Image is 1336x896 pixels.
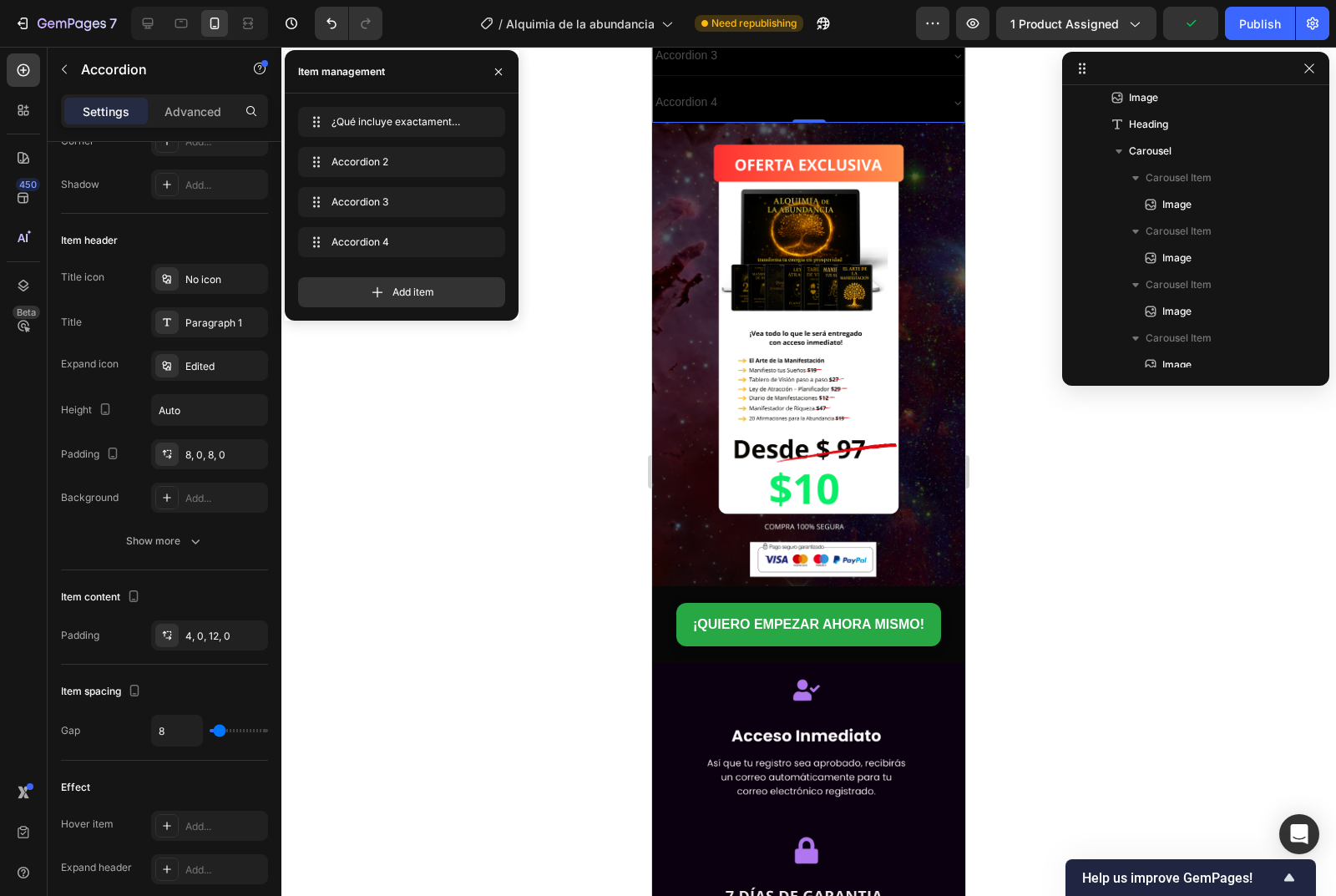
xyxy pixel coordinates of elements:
[185,272,264,287] div: No icon
[331,114,465,129] span: ¿Qué incluye exactamente el pack Alquimia de la Abundancia?
[1279,814,1319,854] div: Open Intercom Messenger
[13,306,40,319] div: Beta
[1129,143,1172,159] span: Carousel
[185,316,264,331] div: Paragraph 1
[506,15,655,33] span: Alquimia de la abundancia
[185,491,264,506] div: Add...
[1146,223,1212,240] span: Carousel Item
[61,233,118,248] div: Item header
[1162,250,1192,266] span: Image
[331,154,465,170] span: Accordion 2
[61,860,132,875] div: Expand header
[61,315,82,330] div: Title
[498,15,503,33] span: /
[185,819,264,834] div: Add...
[1162,357,1192,373] span: Image
[185,134,264,149] div: Add...
[185,359,264,374] div: Edited
[1146,276,1212,293] span: Carousel Item
[1,43,68,68] div: Accordion 4
[109,13,117,33] p: 7
[61,586,144,609] div: Item content
[996,7,1156,40] button: 1 product assigned
[652,47,965,896] iframe: Design area
[61,399,115,422] div: Height
[1129,116,1168,133] span: Heading
[152,716,202,746] input: Auto
[61,681,144,703] div: Item spacing
[298,64,385,79] div: Item management
[61,270,104,285] div: Title icon
[1239,15,1281,33] div: Publish
[185,448,264,463] div: 8, 0, 8, 0
[83,103,129,120] p: Settings
[185,863,264,878] div: Add...
[315,7,382,40] div: Undo/Redo
[1225,7,1295,40] button: Publish
[126,533,204,549] div: Show more
[1146,170,1212,186] span: Carousel Item
[1162,303,1192,320] span: Image
[61,817,114,832] div: Hover item
[1082,868,1299,888] button: Show survey - Help us improve GemPages!
[61,628,99,643] div: Padding
[331,235,465,250] span: Accordion 4
[1162,196,1192,213] span: Image
[24,555,289,599] a: ¡QUIERO EMPEZAR AHORA MISMO!
[61,780,90,795] div: Effect
[1129,89,1158,106] span: Image
[61,526,268,556] button: Show more
[1082,870,1279,886] span: Help us improve GemPages!
[61,723,80,738] div: Gap
[1010,15,1119,33] span: 1 product assigned
[61,177,99,192] div: Shadow
[81,59,223,79] p: Accordion
[711,16,797,31] span: Need republishing
[61,490,119,505] div: Background
[61,357,119,372] div: Expand icon
[16,178,40,191] div: 450
[7,7,124,40] button: 7
[392,285,434,300] span: Add item
[164,103,221,120] p: Advanced
[1146,330,1212,347] span: Carousel Item
[185,178,264,193] div: Add...
[152,395,267,425] input: Auto
[61,443,123,466] div: Padding
[331,195,465,210] span: Accordion 3
[185,629,264,644] div: 4, 0, 12, 0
